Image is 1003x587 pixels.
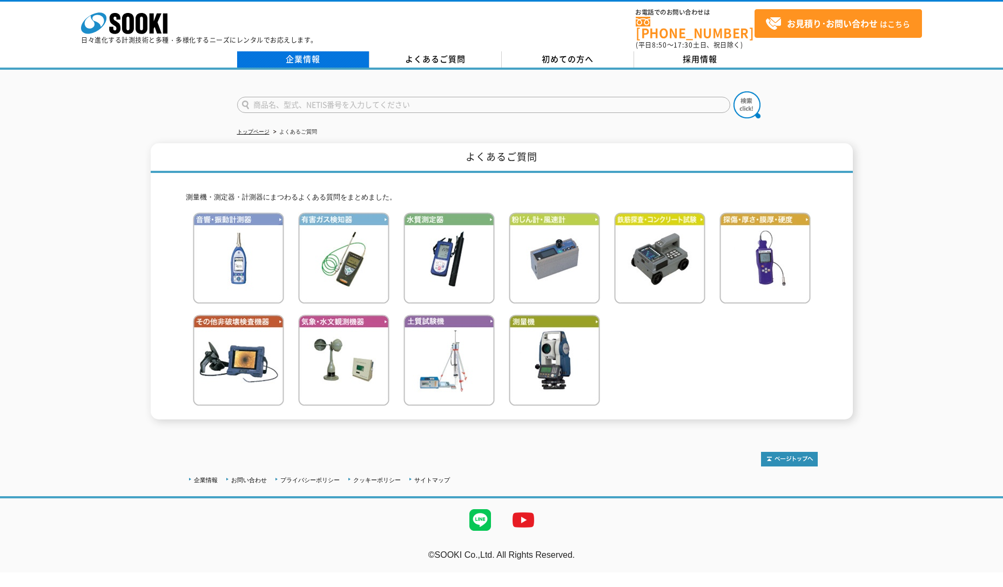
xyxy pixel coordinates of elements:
h1: よくあるご質問 [151,143,853,173]
img: 測量機 [509,315,600,406]
img: 水質測定器 [403,212,495,304]
span: はこちら [765,16,910,32]
img: YouTube [502,498,545,542]
span: 初めての方へ [542,53,594,65]
a: 企業情報 [194,477,218,483]
a: テストMail [961,562,1003,571]
img: トップページへ [761,452,818,466]
span: お電話でのお問い合わせは [636,9,755,16]
img: 有害ガス検知器 [298,212,389,304]
a: お問い合わせ [231,477,267,483]
input: 商品名、型式、NETIS番号を入力してください [237,97,730,113]
img: 音響・振動計測器 [193,212,284,304]
a: 初めての方へ [502,51,634,68]
a: クッキーポリシー [353,477,401,483]
strong: お見積り･お問い合わせ [787,17,878,30]
img: 探傷・厚さ・膜厚・硬度 [719,212,811,304]
img: LINE [459,498,502,542]
img: 鉄筋検査・コンクリート試験 [614,212,705,304]
a: 採用情報 [634,51,766,68]
a: 企業情報 [237,51,369,68]
img: 気象・水文観測機器 [298,315,389,406]
a: トップページ [237,129,270,135]
a: よくあるご質問 [369,51,502,68]
a: プライバシーポリシー [280,477,340,483]
span: (平日 ～ 土日、祝日除く) [636,40,743,50]
li: よくあるご質問 [271,126,317,138]
span: 8:50 [652,40,667,50]
img: その他非破壊検査機器 [193,315,284,406]
img: 土質試験機 [403,315,495,406]
p: 日々進化する計測技術と多種・多様化するニーズにレンタルでお応えします。 [81,37,318,43]
a: サイトマップ [414,477,450,483]
img: btn_search.png [733,91,760,118]
span: 17:30 [674,40,693,50]
img: 粉じん計・風速計 [509,212,600,304]
a: [PHONE_NUMBER] [636,17,755,39]
a: お見積り･お問い合わせはこちら [755,9,922,38]
p: 測量機・測定器・計測器にまつわるよくある質問をまとめました。 [186,192,818,203]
